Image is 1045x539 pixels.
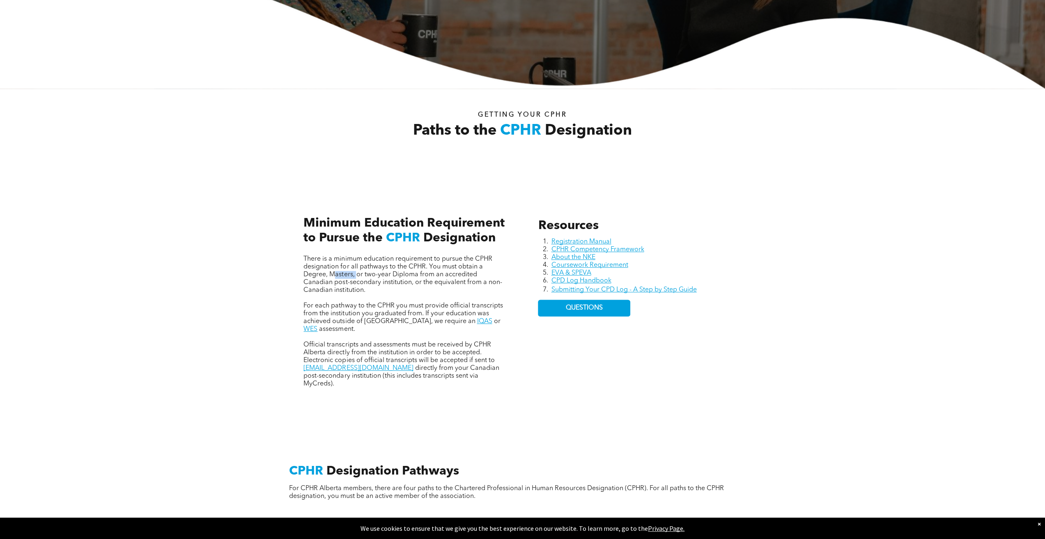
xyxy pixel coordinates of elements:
[545,124,632,138] span: Designation
[477,318,492,325] a: IQAS
[538,220,598,232] span: Resources
[303,256,502,294] span: There is a minimum education requirement to pursue the CPHR designation for all pathways to the C...
[1038,520,1041,528] div: Dismiss notification
[551,270,591,276] a: EVA & SPEVA
[551,254,595,261] a: About the NKE
[551,262,628,268] a: Coursework Requirement
[551,246,644,253] a: CPHR Competency Framework
[551,287,696,293] a: Submitting Your CPD Log - A Step by Step Guide
[303,365,413,372] a: [EMAIL_ADDRESS][DOMAIN_NAME]
[538,300,630,317] a: QUESTIONS
[289,485,724,500] span: For CPHR Alberta members, there are four paths to the Chartered Professional in Human Resources D...
[303,217,504,244] span: Minimum Education Requirement to Pursue the
[648,524,684,532] a: Privacy Page.
[303,342,494,364] span: Official transcripts and assessments must be received by CPHR Alberta directly from the instituti...
[423,232,495,244] span: Designation
[303,326,317,333] a: WES
[551,278,611,284] a: CPD Log Handbook
[319,326,355,333] span: assessment.
[500,124,541,138] span: CPHR
[303,365,499,387] span: directly from your Canadian post-secondary institution (this includes transcripts sent via MyCreds).
[478,112,567,118] span: Getting your Cphr
[289,465,323,477] span: CPHR
[326,465,459,477] span: Designation Pathways
[413,124,496,138] span: Paths to the
[566,304,603,312] span: QUESTIONS
[494,318,500,325] span: or
[386,232,420,244] span: CPHR
[551,239,611,245] a: Registration Manual
[303,303,503,325] span: For each pathway to the CPHR you must provide official transcripts from the institution you gradu...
